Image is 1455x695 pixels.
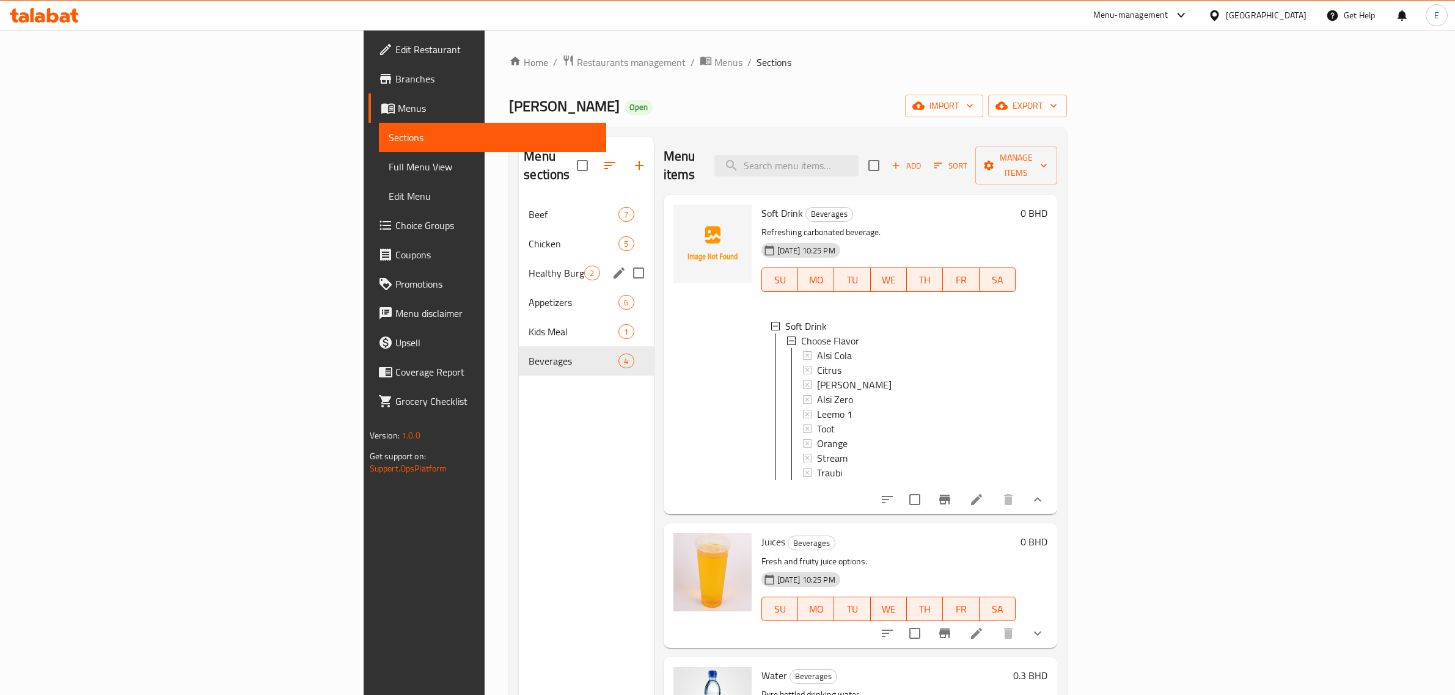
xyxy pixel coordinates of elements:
nav: Menu sections [519,195,653,380]
a: Coupons [368,240,607,269]
button: TH [907,267,943,292]
span: Leemo 1 [817,407,852,421]
button: Sort [931,156,970,175]
button: Add [887,156,926,175]
div: Beef7 [519,200,653,229]
span: Sort items [926,156,975,175]
span: WE [876,271,902,289]
span: Choice Groups [395,218,597,233]
button: Manage items [975,147,1057,184]
span: export [998,98,1057,114]
button: FR [943,267,979,292]
span: Alsi Cola [817,348,852,363]
h6: 0 BHD [1021,205,1047,222]
span: [DATE] 10:25 PM [772,245,840,257]
span: Kids Meal [529,324,618,339]
button: import [905,95,983,117]
div: Open [625,100,653,115]
h2: Menu items [664,147,700,184]
a: Branches [368,64,607,93]
span: Stream [817,451,848,465]
span: Beverages [790,669,837,683]
span: [DATE] 10:25 PM [772,574,840,586]
a: Edit menu item [969,626,984,641]
button: export [988,95,1067,117]
span: Menu disclaimer [395,306,597,321]
span: Get support on: [370,448,426,464]
span: FR [948,600,974,618]
button: TU [834,267,870,292]
a: Choice Groups [368,211,607,240]
span: TU [839,271,865,289]
span: Sections [757,55,791,70]
span: Beverages [529,354,618,368]
span: Coverage Report [395,365,597,379]
span: Beef [529,207,618,222]
p: Fresh and fruity juice options. [761,554,1016,569]
span: Beverages [788,536,835,550]
span: Edit Restaurant [395,42,597,57]
a: Upsell [368,328,607,357]
span: 1.0.0 [401,428,420,443]
span: Sort [934,159,967,173]
span: Open [625,102,653,112]
div: items [618,354,634,368]
span: Orange [817,436,848,451]
button: sort-choices [873,485,902,514]
li: / [747,55,752,70]
button: WE [871,597,907,621]
span: Full Menu View [389,159,597,174]
span: 1 [619,326,633,338]
span: Restaurants management [577,55,686,70]
span: Manage items [985,150,1047,181]
span: Promotions [395,277,597,291]
span: Choose Flavor [801,333,859,348]
a: Grocery Checklist [368,387,607,416]
input: search [714,155,859,176]
span: TU [839,600,865,618]
button: edit [610,264,628,282]
span: 5 [619,238,633,250]
span: Healthy Burger [529,266,584,280]
span: Select to update [902,620,928,646]
button: delete [994,485,1023,514]
span: Toot [817,421,835,436]
a: Sections [379,123,607,152]
span: 4 [619,355,633,367]
span: 6 [619,297,633,308]
span: Add [890,159,923,173]
span: Traubi [817,465,842,480]
span: TH [912,600,938,618]
span: Soft Drink [785,319,827,333]
a: Full Menu View [379,152,607,181]
span: FR [948,271,974,289]
button: SA [980,267,1016,292]
button: SU [761,267,798,292]
button: MO [798,267,834,292]
span: Chicken [529,236,618,251]
button: SU [761,597,798,621]
span: Add item [887,156,926,175]
span: Version: [370,428,400,443]
p: Refreshing carbonated beverage. [761,225,1016,240]
div: Chicken5 [519,229,653,258]
a: Menu disclaimer [368,299,607,328]
div: Beverages [805,207,853,222]
button: delete [994,619,1023,648]
span: Appetizers [529,295,618,310]
h6: 0.3 BHD [1013,667,1047,684]
a: Edit Menu [379,181,607,211]
span: Menus [714,55,742,70]
span: 2 [585,267,599,279]
button: TU [834,597,870,621]
span: SA [984,600,1011,618]
span: Beverages [806,207,852,221]
span: SU [767,600,793,618]
span: Upsell [395,335,597,350]
span: Juices [761,533,785,551]
span: import [915,98,973,114]
span: Branches [395,71,597,86]
span: Sections [389,130,597,145]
